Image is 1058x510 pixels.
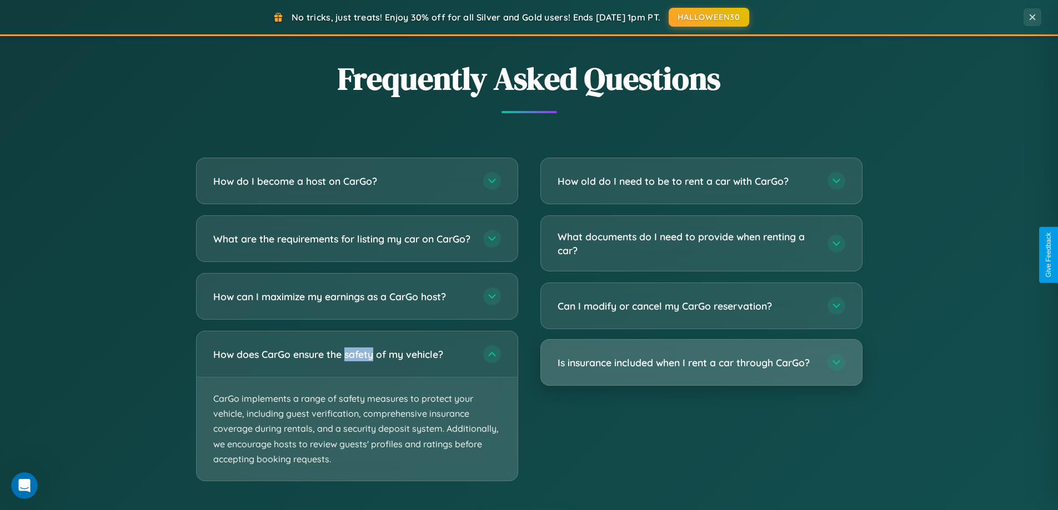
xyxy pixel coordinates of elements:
div: Give Feedback [1045,233,1052,277]
iframe: Intercom live chat [11,472,38,499]
h3: What documents do I need to provide when renting a car? [558,230,816,257]
h3: Can I modify or cancel my CarGo reservation? [558,299,816,313]
h3: How does CarGo ensure the safety of my vehicle? [213,347,472,361]
h3: What are the requirements for listing my car on CarGo? [213,232,472,246]
p: CarGo implements a range of safety measures to protect your vehicle, including guest verification... [197,377,518,481]
span: No tricks, just treats! Enjoy 30% off for all Silver and Gold users! Ends [DATE] 1pm PT. [292,12,660,23]
h3: How old do I need to be to rent a car with CarGo? [558,174,816,188]
h2: Frequently Asked Questions [196,57,863,100]
button: HALLOWEEN30 [669,8,749,27]
h3: How do I become a host on CarGo? [213,174,472,188]
h3: How can I maximize my earnings as a CarGo host? [213,290,472,304]
h3: Is insurance included when I rent a car through CarGo? [558,356,816,370]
